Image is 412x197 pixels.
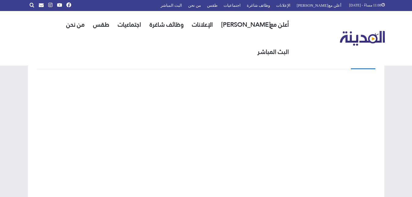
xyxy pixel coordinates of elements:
img: تلفزيون المدينة [340,31,385,46]
a: اجتماعيات [114,11,145,38]
a: وظائف شاغرة [145,11,188,38]
a: البث المباشر [253,38,293,66]
a: طقس [89,11,114,38]
a: من نحن [62,11,89,38]
a: أعلن مع[PERSON_NAME] [217,11,293,38]
a: الإعلانات [188,11,217,38]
